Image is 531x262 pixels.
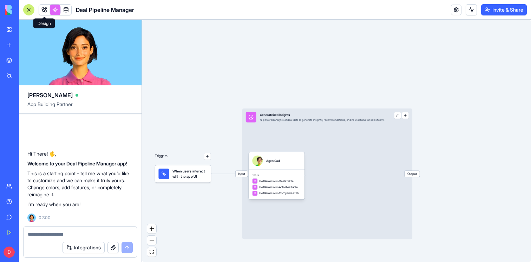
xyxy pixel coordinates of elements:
div: Design [33,19,55,28]
button: Integrations [63,242,105,253]
span: Output [405,171,420,177]
span: App Building Partner [27,101,133,113]
p: Hi There! 🖐️, [27,150,133,157]
div: AI-powered analysis of deal data to generate insights, recommendations, and next actions for sale... [260,118,385,122]
div: When users interact with the app UI [155,165,211,183]
span: Input [236,171,248,177]
span: D [4,247,15,258]
div: AgentCall [266,159,280,163]
img: logo [5,5,48,15]
span: When users interact with the app UI [172,169,207,179]
span: Tools [252,173,301,177]
div: Triggers [155,139,211,183]
strong: Welcome to your Deal Pipeline Manager app! [27,161,127,166]
button: zoom in [147,224,156,234]
span: 02:00 [39,215,51,221]
div: GenerateDealInsights [260,113,385,117]
p: Triggers [155,153,167,160]
span: GetItemsFromActivitiesTable [259,185,298,189]
img: Ella_00000_wcx2te.png [27,214,36,222]
span: GetItemsFromDealsTable [259,179,293,183]
span: [PERSON_NAME] [27,91,73,99]
button: zoom out [147,236,156,245]
span: GetItemsFromCompaniesTable [259,191,301,195]
div: InputGenerateDealInsightsAI-powered analysis of deal data to generate insights, recommendations, ... [242,109,412,240]
span: Deal Pipeline Manager [76,6,134,14]
div: AgentCallToolsGetItemsFromDealsTableGetItemsFromActivitiesTableGetItemsFromCompaniesTable [249,152,304,199]
button: Invite & Share [481,4,527,15]
p: I'm ready when you are! [27,201,133,208]
button: fit view [147,247,156,257]
p: This is a starting point - tell me what you'd like to customize and we can make it truly yours. C... [27,170,133,198]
